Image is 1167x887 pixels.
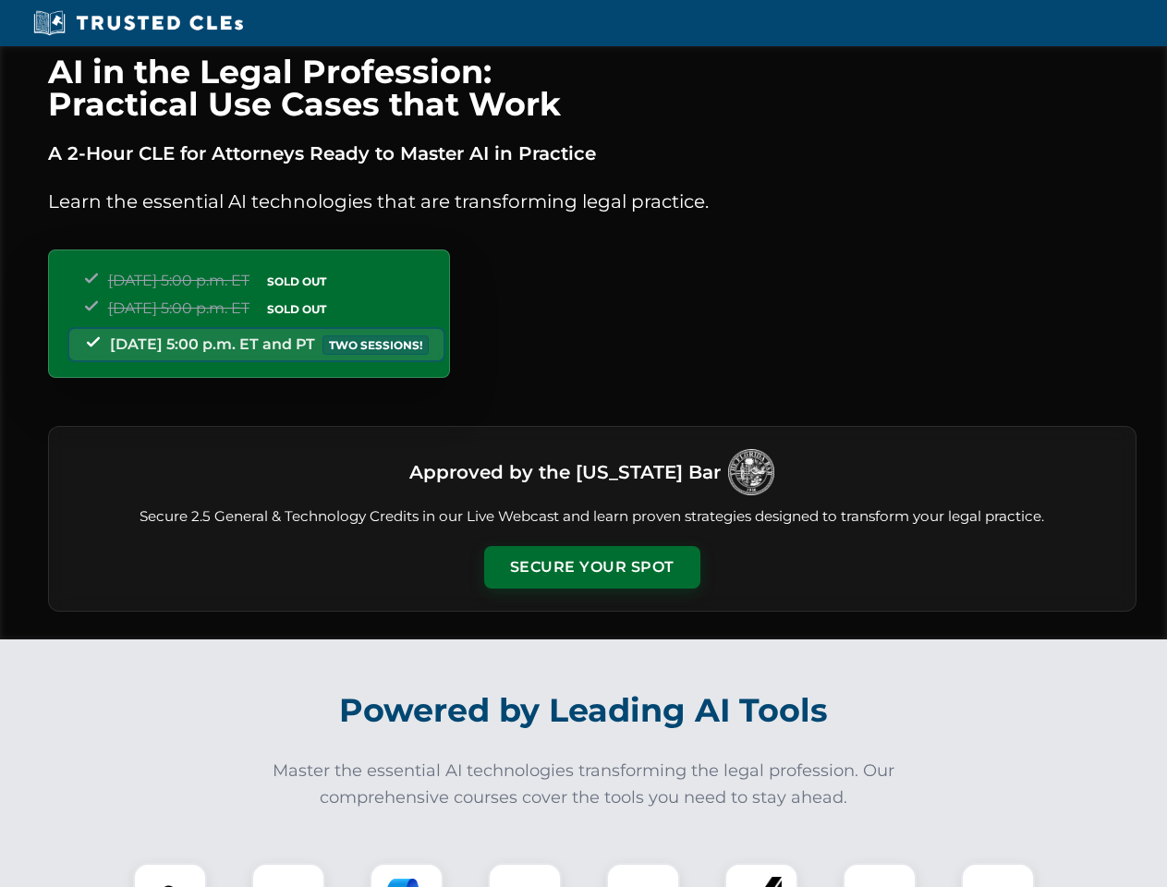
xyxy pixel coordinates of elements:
button: Secure Your Spot [484,546,700,589]
h2: Powered by Leading AI Tools [72,678,1096,743]
span: [DATE] 5:00 p.m. ET [108,299,249,317]
img: Logo [728,449,774,495]
span: [DATE] 5:00 p.m. ET [108,272,249,289]
p: A 2-Hour CLE for Attorneys Ready to Master AI in Practice [48,139,1137,168]
p: Master the essential AI technologies transforming the legal profession. Our comprehensive courses... [261,758,907,811]
img: Trusted CLEs [28,9,249,37]
span: SOLD OUT [261,299,333,319]
span: SOLD OUT [261,272,333,291]
p: Learn the essential AI technologies that are transforming legal practice. [48,187,1137,216]
h3: Approved by the [US_STATE] Bar [409,456,721,489]
p: Secure 2.5 General & Technology Credits in our Live Webcast and learn proven strategies designed ... [71,506,1113,528]
h1: AI in the Legal Profession: Practical Use Cases that Work [48,55,1137,120]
